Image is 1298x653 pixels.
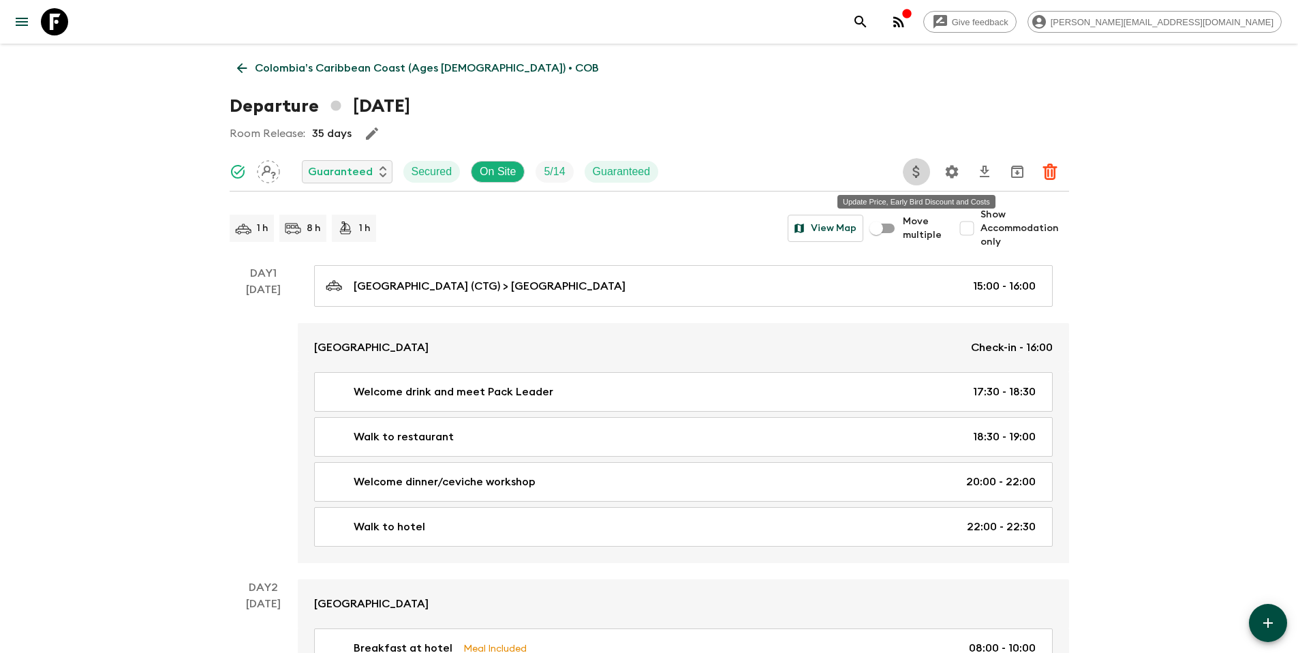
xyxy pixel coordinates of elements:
p: Walk to restaurant [354,429,454,445]
span: Move multiple [903,215,942,242]
p: Secured [412,164,452,180]
p: Day 1 [230,265,298,282]
p: 15:00 - 16:00 [973,278,1036,294]
p: [GEOGRAPHIC_DATA] [314,339,429,356]
p: Walk to hotel [354,519,425,535]
a: [GEOGRAPHIC_DATA] [298,579,1069,628]
button: View Map [788,215,863,242]
p: 22:00 - 22:30 [967,519,1036,535]
a: [GEOGRAPHIC_DATA]Check-in - 16:00 [298,323,1069,372]
button: Update Price, Early Bird Discount and Costs [903,158,930,185]
span: Give feedback [944,17,1016,27]
a: Walk to hotel22:00 - 22:30 [314,507,1053,547]
button: search adventures [847,8,874,35]
div: [PERSON_NAME][EMAIL_ADDRESS][DOMAIN_NAME] [1027,11,1282,33]
p: Day 2 [230,579,298,596]
p: [GEOGRAPHIC_DATA] (CTG) > [GEOGRAPHIC_DATA] [354,278,625,294]
p: 8 h [307,222,321,235]
div: Trip Fill [536,161,573,183]
p: Welcome drink and meet Pack Leader [354,384,553,400]
span: Show Accommodation only [980,208,1069,249]
p: 17:30 - 18:30 [973,384,1036,400]
button: Delete [1036,158,1064,185]
a: Give feedback [923,11,1017,33]
p: 35 days [312,125,352,142]
p: 20:00 - 22:00 [966,474,1036,490]
div: On Site [471,161,525,183]
button: menu [8,8,35,35]
a: Walk to restaurant18:30 - 19:00 [314,417,1053,457]
a: Welcome drink and meet Pack Leader17:30 - 18:30 [314,372,1053,412]
span: Assign pack leader [257,164,280,175]
a: [GEOGRAPHIC_DATA] (CTG) > [GEOGRAPHIC_DATA]15:00 - 16:00 [314,265,1053,307]
p: 1 h [359,222,371,235]
p: Guaranteed [593,164,651,180]
p: On Site [480,164,516,180]
a: Welcome dinner/ceviche workshop20:00 - 22:00 [314,462,1053,502]
p: Colombia’s Caribbean Coast (Ages [DEMOGRAPHIC_DATA]) • COB [255,60,599,76]
p: Check-in - 16:00 [971,339,1053,356]
span: [PERSON_NAME][EMAIL_ADDRESS][DOMAIN_NAME] [1043,17,1281,27]
div: Update Price, Early Bird Discount and Costs [837,195,995,209]
div: Secured [403,161,461,183]
p: Room Release: [230,125,305,142]
p: Guaranteed [308,164,373,180]
svg: Synced Successfully [230,164,246,180]
p: [GEOGRAPHIC_DATA] [314,596,429,612]
p: Welcome dinner/ceviche workshop [354,474,536,490]
p: 1 h [257,222,268,235]
h1: Departure [DATE] [230,93,410,120]
p: 5 / 14 [544,164,565,180]
button: Archive (Completed, Cancelled or Unsynced Departures only) [1004,158,1031,185]
p: 18:30 - 19:00 [973,429,1036,445]
div: [DATE] [246,282,281,563]
a: Colombia’s Caribbean Coast (Ages [DEMOGRAPHIC_DATA]) • COB [230,55,606,82]
button: Settings [938,158,965,185]
button: Download CSV [971,158,998,185]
